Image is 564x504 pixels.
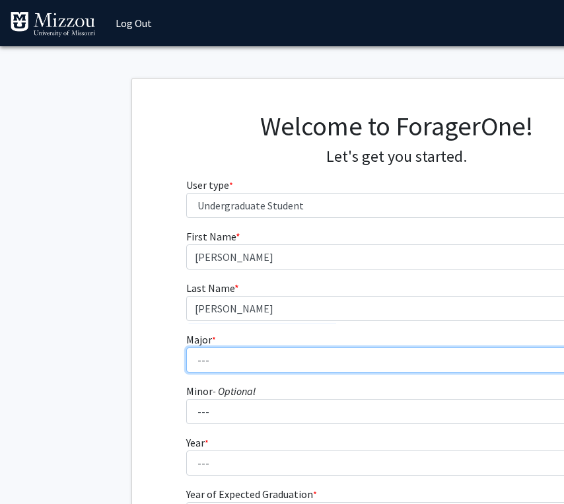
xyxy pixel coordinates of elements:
span: First Name [186,230,236,243]
label: User type [186,177,233,193]
i: - Optional [213,384,256,398]
label: Year [186,435,209,450]
iframe: Chat [10,445,56,494]
span: Last Name [186,281,234,295]
img: University of Missouri Logo [10,11,96,38]
label: Minor [186,383,256,399]
label: Year of Expected Graduation [186,486,317,502]
label: Major [186,332,216,347]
